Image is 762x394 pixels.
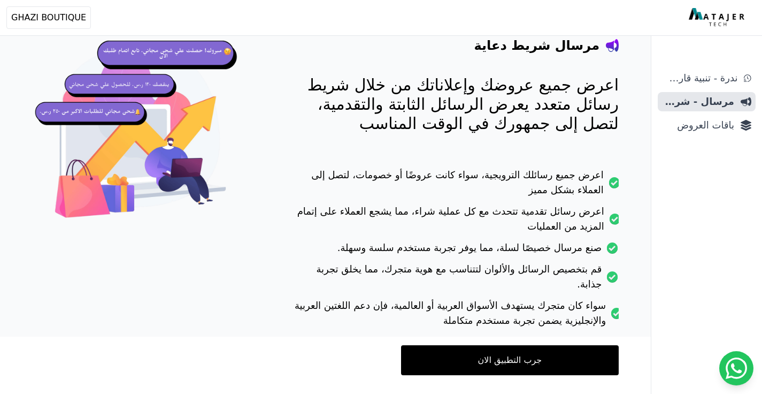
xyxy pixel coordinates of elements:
[292,204,619,240] li: اعرض رسائل تقدمية تتحدث مع كل عملية شراء، مما يشجع العملاء على إتمام المزيد من العمليات
[292,75,619,133] p: اعرض جميع عروضك وإعلاناتك من خلال شريط رسائل متعدد يعرض الرسائل الثابتة والتقدمية، لتصل إلى جمهور...
[292,240,619,262] li: صنع مرسال خصيصًا لسلة، مما يوفر تجربة مستخدم سلسة وسهلة.
[662,71,737,86] span: ندرة - تنبية قارب علي النفاذ
[401,345,619,375] a: جرب التطبيق الان
[292,168,619,204] li: اعرض جميع رسائلك الترويجية، سواء كانت عروضًا أو خصومات، لتصل إلى العملاء بشكل مميز
[6,6,91,29] button: GHAZI BOUTIQUE
[32,28,249,246] img: hero
[292,298,619,335] li: سواء كان متجرك يستهدف الأسواق العربية أو العالمية، فإن دعم اللغتين العربية والإنجليزية يضمن تجربة...
[474,37,599,54] h4: مرسال شريط دعاية
[662,118,734,133] span: باقات العروض
[11,11,86,24] span: GHAZI BOUTIQUE
[292,262,619,298] li: قم بتخصيص الرسائل والألوان لتتناسب مع هوية متجرك، مما يخلق تجربة جذابة.
[689,8,747,27] img: MatajerTech Logo
[662,94,734,109] span: مرسال - شريط دعاية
